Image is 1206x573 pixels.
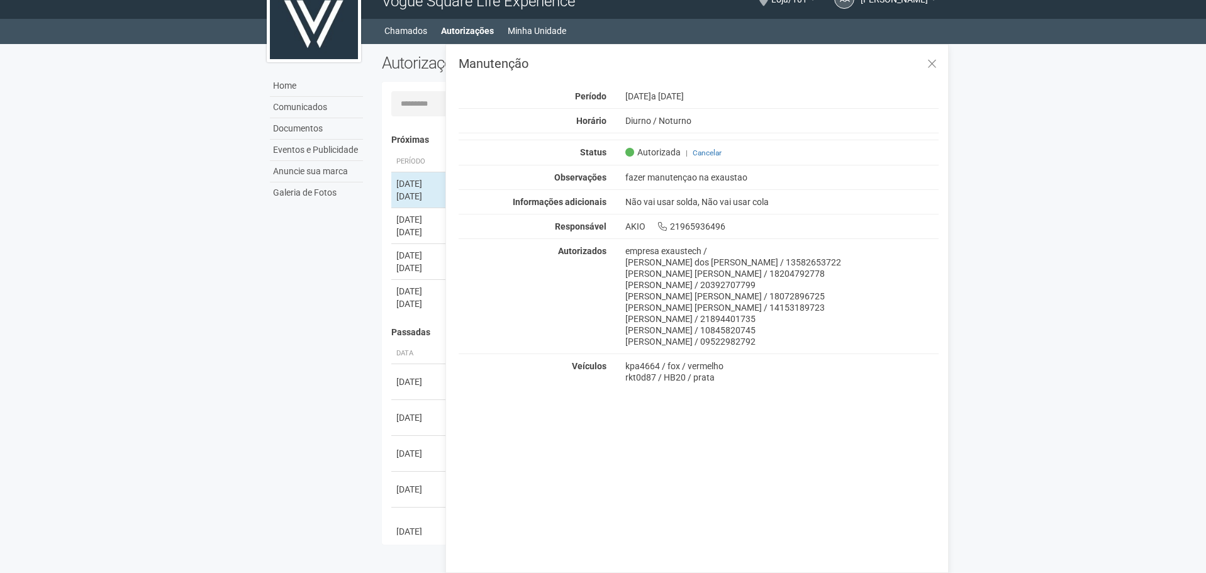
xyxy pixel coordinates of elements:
strong: Horário [576,116,606,126]
span: a [DATE] [651,91,684,101]
div: [PERSON_NAME] / 10845820745 [625,325,939,336]
span: | [686,148,688,157]
div: [DATE] [396,177,443,190]
a: Chamados [384,22,427,40]
th: Período [391,152,448,172]
div: [DATE] [396,376,443,388]
div: Não vai usar solda, Não vai usar cola [616,196,949,208]
h2: Autorizações [382,53,651,72]
div: [DATE] [616,91,949,102]
div: [DATE] [396,483,443,496]
span: Autorizada [625,147,681,158]
strong: Responsável [555,221,606,231]
div: Diurno / Noturno [616,115,949,126]
a: Comunicados [270,97,363,118]
div: [DATE] [396,285,443,298]
strong: Status [580,147,606,157]
div: [PERSON_NAME] dos [PERSON_NAME] / 13582653722 [625,257,939,268]
div: empresa exaustech / [625,245,939,257]
a: Anuncie sua marca [270,161,363,182]
div: [DATE] [396,298,443,310]
a: Home [270,75,363,97]
strong: Período [575,91,606,101]
h3: Manutenção [459,57,939,70]
h4: Próximas [391,135,930,145]
div: AKIO 21965936496 [616,221,949,232]
div: [DATE] [396,525,443,538]
div: [DATE] [396,226,443,238]
strong: Veículos [572,361,606,371]
h4: Passadas [391,328,930,337]
div: [DATE] [396,213,443,226]
strong: Informações adicionais [513,197,606,207]
div: [PERSON_NAME] [PERSON_NAME] / 18072896725 [625,291,939,302]
a: Documentos [270,118,363,140]
a: Eventos e Publicidade [270,140,363,161]
th: Data [391,343,448,364]
div: [DATE] [396,411,443,424]
div: [PERSON_NAME] [PERSON_NAME] / 18204792778 [625,268,939,279]
div: [PERSON_NAME] / 20392707799 [625,279,939,291]
div: [DATE] [396,190,443,203]
a: Cancelar [693,148,722,157]
div: rkt0d87 / HB20 / prata [625,372,939,383]
div: [PERSON_NAME] / 09522982792 [625,336,939,347]
div: fazer manutençao na exaustao [616,172,949,183]
strong: Autorizados [558,246,606,256]
a: Galeria de Fotos [270,182,363,203]
a: Minha Unidade [508,22,566,40]
a: Autorizações [441,22,494,40]
div: [DATE] [396,447,443,460]
div: [PERSON_NAME] [PERSON_NAME] / 14153189723 [625,302,939,313]
div: kpa4664 / fox / vermelho [625,360,939,372]
div: [DATE] [396,262,443,274]
strong: Observações [554,172,606,182]
div: [DATE] [396,249,443,262]
div: [PERSON_NAME] / 21894401735 [625,313,939,325]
